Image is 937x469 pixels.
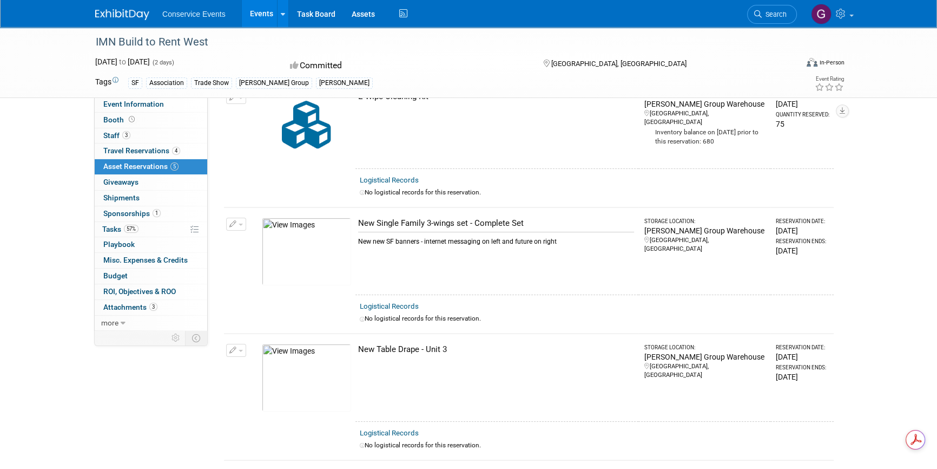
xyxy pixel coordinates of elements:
a: Asset Reservations5 [95,159,207,174]
div: [DATE] [776,351,829,362]
a: Giveaways [95,175,207,190]
span: more [101,318,118,327]
div: Quantity Reserved: [776,111,829,119]
div: New Table Drape - Unit 3 [358,344,634,355]
a: Logistical Records [360,302,419,310]
a: Event Information [95,97,207,112]
div: Reservation Date: [776,344,829,351]
div: Association [146,77,187,89]
div: Event Rating [815,76,844,82]
div: Storage Location: [644,218,766,225]
a: Attachments3 [95,300,207,315]
a: Sponsorships1 [95,206,207,222]
a: Logistical Records [360,429,419,437]
div: IMN Build to Rent West [92,32,781,52]
span: 1 [153,209,161,217]
div: [PERSON_NAME] Group Warehouse [644,99,766,109]
span: Sponsorships [103,209,161,218]
td: Toggle Event Tabs [186,331,208,345]
div: Event Format [733,56,844,73]
img: ExhibitDay [95,9,149,20]
div: [DATE] [776,372,829,382]
div: [PERSON_NAME] Group Warehouse [644,351,766,362]
div: Inventory balance on [DATE] prior to this reservation: 680 [644,127,766,146]
span: Giveaways [103,178,138,186]
span: to [117,57,128,66]
img: View Images [262,344,351,412]
div: Reservation Ends: [776,238,829,245]
div: No logistical records for this reservation. [360,314,829,323]
a: Shipments [95,191,207,206]
div: In-Person [819,58,844,67]
a: Travel Reservations4 [95,144,207,159]
span: [GEOGRAPHIC_DATA], [GEOGRAPHIC_DATA] [551,60,686,68]
td: Personalize Event Tab Strip [167,331,186,345]
span: Search [762,10,787,18]
div: No logistical records for this reservation. [360,441,829,450]
span: (2 days) [151,59,174,66]
div: [DATE] [776,225,829,236]
span: Staff [103,131,130,140]
span: Misc. Expenses & Credits [103,256,188,264]
span: Booth not reserved yet [127,115,137,123]
div: [PERSON_NAME] Group Warehouse [644,225,766,236]
div: [PERSON_NAME] Group [236,77,312,89]
div: 75 [776,119,829,129]
a: Staff3 [95,128,207,144]
span: Budget [103,271,128,280]
span: 3 [122,131,130,139]
a: Logistical Records [360,176,419,184]
a: Tasks57% [95,222,207,237]
div: [GEOGRAPHIC_DATA], [GEOGRAPHIC_DATA] [644,109,766,127]
span: Asset Reservations [103,162,179,171]
span: 3 [149,303,157,311]
td: Tags [95,76,118,89]
span: Shipments [103,193,140,202]
div: Reservation Ends: [776,364,829,372]
img: Collateral-Icon-2.png [262,91,351,159]
span: 4 [172,147,180,155]
div: Reservation Date: [776,218,829,225]
div: SF [128,77,142,89]
div: New new SF banners - internet messaging on left and future on right [358,232,634,246]
a: ROI, Objectives & ROO [95,284,207,299]
img: Format-Inperson.png [807,58,817,67]
span: 5 [170,162,179,171]
div: [DATE] [776,99,829,109]
span: 57% [124,225,138,233]
span: [DATE] [DATE] [95,57,150,66]
div: [GEOGRAPHIC_DATA], [GEOGRAPHIC_DATA] [644,236,766,253]
div: New Single Family 3-wings set - Complete Set [358,218,634,229]
div: Storage Location: [644,344,766,351]
div: [DATE] [776,245,829,256]
a: more [95,316,207,331]
a: Misc. Expenses & Credits [95,253,207,268]
div: [GEOGRAPHIC_DATA], [GEOGRAPHIC_DATA] [644,362,766,380]
a: Budget [95,269,207,284]
span: Travel Reservations [103,146,180,155]
span: Attachments [103,303,157,311]
span: Playbook [103,240,135,249]
span: Conservice Events [162,10,226,18]
span: ROI, Objectives & ROO [103,287,176,296]
a: Playbook [95,237,207,252]
div: No logistical records for this reservation. [360,188,829,197]
img: Gayle Reese [811,4,832,24]
span: Event Information [103,100,164,108]
a: Search [747,5,797,24]
div: Trade Show [191,77,232,89]
a: Booth [95,113,207,128]
span: Tasks [102,225,138,233]
div: [PERSON_NAME] [316,77,373,89]
span: Booth [103,115,137,124]
img: View Images [262,218,351,285]
div: Committed [287,56,526,75]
